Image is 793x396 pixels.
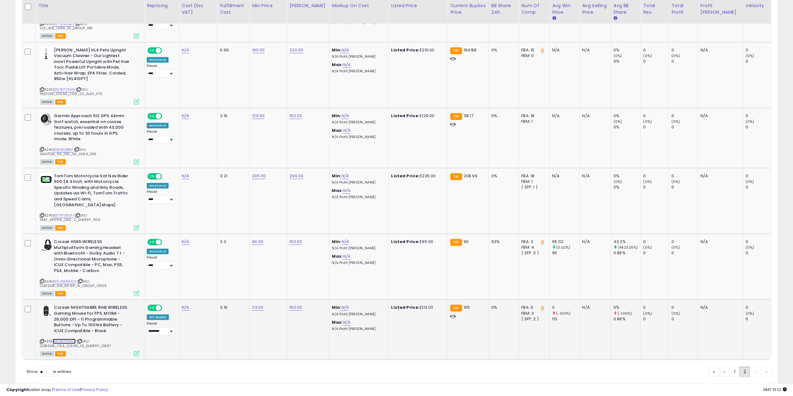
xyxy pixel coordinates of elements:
[148,48,156,53] span: ON
[53,387,80,393] a: Terms of Use
[464,173,477,179] span: 208.99
[332,327,384,331] p: N/A Profit [PERSON_NAME]
[521,239,545,245] div: FBA: 3
[582,113,606,119] div: N/A
[6,387,108,393] div: seller snap | |
[671,124,698,130] div: 0
[614,47,640,53] div: 0%
[332,319,343,325] b: Max:
[147,2,176,9] div: Repricing
[671,2,695,16] div: Total Profit
[147,314,169,320] div: Win BuyBox
[147,255,174,270] div: Preset:
[343,319,350,326] a: N/A
[614,179,622,184] small: (0%)
[746,53,754,58] small: (0%)
[521,47,545,53] div: FBA: 15
[332,55,384,59] p: N/A Profit [PERSON_NAME]
[582,47,606,53] div: N/A
[552,316,579,322] div: 113
[552,173,575,179] div: N/A
[40,47,139,104] div: ASIN:
[521,250,545,256] div: ( SFP: 3 )
[521,311,545,316] div: FBM: 3
[643,53,652,58] small: (0%)
[148,114,156,119] span: ON
[161,114,171,119] span: OFF
[332,188,343,193] b: Max:
[40,159,54,165] span: All listings currently available for purchase on Amazon
[161,174,171,179] span: OFF
[148,305,156,311] span: ON
[252,113,265,119] a: 129.00
[343,188,350,194] a: N/A
[614,53,622,58] small: (0%)
[614,16,617,21] small: Avg BB Share.
[450,173,462,180] small: FBA
[746,113,771,119] div: 0
[614,113,640,119] div: 0%
[521,53,545,59] div: FBM: 0
[614,239,640,245] div: 43.2%
[40,305,52,317] img: 313afIUYGRL._SL40_.jpg
[161,305,171,311] span: OFF
[54,47,130,83] b: [PERSON_NAME] HL4 Pets Upright Vacuum Cleaner - Our Lightest most Powerful Upright with Pet Hair ...
[55,291,66,296] span: FBA
[391,173,419,179] b: Listed Price:
[582,173,606,179] div: N/A
[182,47,189,53] a: N/A
[391,304,419,310] b: Listed Price:
[491,2,516,16] div: BB Share 24h.
[332,47,341,53] b: Min:
[332,135,384,139] p: N/A Profit [PERSON_NAME]
[53,213,74,218] a: B079YS8SF1
[521,245,545,250] div: FBM: 4
[332,253,343,259] b: Max:
[763,387,787,393] span: 2025-10-9 10:12 GMT
[54,239,130,275] b: Corsair HS65 WIRELESS Multiplatform Gaming Headset with Bluetooth - Dolby Audio 7.1 - Omni-Direct...
[643,245,652,250] small: (0%)
[730,366,739,377] a: 1
[582,2,608,16] div: Avg Selling Price
[491,173,514,179] div: 0%
[289,173,303,179] a: 299.00
[552,250,579,256] div: 95
[700,113,738,119] div: N/A
[643,184,669,190] div: 0
[81,387,108,393] a: Privacy Policy
[556,311,571,316] small: (-100%)
[671,245,680,250] small: (0%)
[332,113,341,119] b: Min:
[746,124,771,130] div: 0
[746,119,754,124] small: (0%)
[552,16,556,21] small: Avg Win Price.
[391,47,443,53] div: £210.00
[289,304,302,311] a: 150.00
[739,366,750,377] a: 2
[147,183,169,188] div: Amazon AI
[746,245,754,250] small: (0%)
[700,2,740,16] div: Profit [PERSON_NAME]
[40,21,93,31] span: | SKU: LCE_819_1099_10_GROUP_1181
[582,239,606,245] div: N/A
[391,113,419,119] b: Listed Price:
[55,33,66,39] span: FBA
[643,113,669,119] div: 0
[746,179,754,184] small: (0%)
[343,253,350,260] a: N/A
[614,173,640,179] div: 0%
[671,316,698,322] div: 0
[521,173,545,179] div: FBA: 18
[391,47,419,53] b: Listed Price:
[643,47,669,53] div: 0
[53,339,76,344] a: B0CBVTZM9S
[40,305,139,355] div: ASIN:
[220,113,245,119] div: 3.16
[671,184,698,190] div: 0
[552,239,579,245] div: 95.02
[332,246,384,250] p: N/A Profit [PERSON_NAME]
[552,47,575,53] div: N/A
[341,113,349,119] a: N/A
[643,311,652,316] small: (0%)
[332,312,384,317] p: N/A Profit [PERSON_NAME]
